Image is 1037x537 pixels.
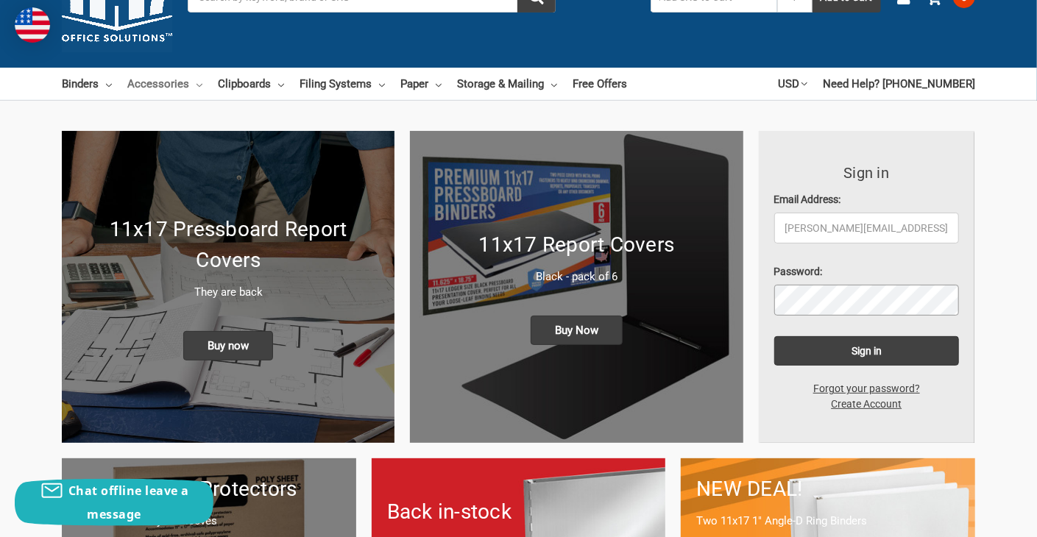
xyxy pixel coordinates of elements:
h1: 11x17 Report Covers [425,230,727,260]
span: Buy Now [531,316,623,345]
a: Forgot your password? [805,381,928,396]
span: Chat offline leave a message [68,483,189,522]
h1: Back in-stock [387,497,651,527]
a: Binders [62,68,112,100]
p: They are back [77,284,379,301]
img: New 11x17 Pressboard Binders [62,131,394,443]
a: Create Account [823,396,910,412]
h3: Sign in [774,162,960,184]
img: duty and tax information for United States [15,7,50,43]
a: Paper [400,68,442,100]
a: Clipboards [218,68,284,100]
h1: NEW DEAL! [696,474,960,505]
img: 11x17 Report Covers [410,131,743,443]
p: Black - pack of 6 [425,268,727,285]
p: Two 11x17 1" Angle-D Ring Binders [696,513,960,530]
a: USD [778,68,807,100]
button: Chat offline leave a message [15,479,213,526]
a: Free Offers [573,68,627,100]
a: 11x17 Report Covers 11x17 Report Covers Black - pack of 6 Buy Now [410,131,743,443]
label: Password: [774,264,960,280]
a: New 11x17 Pressboard Binders 11x17 Pressboard Report Covers They are back Buy now [62,131,394,443]
label: Email Address: [774,192,960,207]
h1: 11x17 Pressboard Report Covers [77,214,379,276]
input: Sign in [774,336,960,366]
span: Buy now [183,331,273,360]
a: Need Help? [PHONE_NUMBER] [823,68,975,100]
h1: 11x17 Sheet Protectors [77,474,341,505]
a: Accessories [127,68,202,100]
a: Storage & Mailing [457,68,557,100]
a: Filing Systems [300,68,385,100]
